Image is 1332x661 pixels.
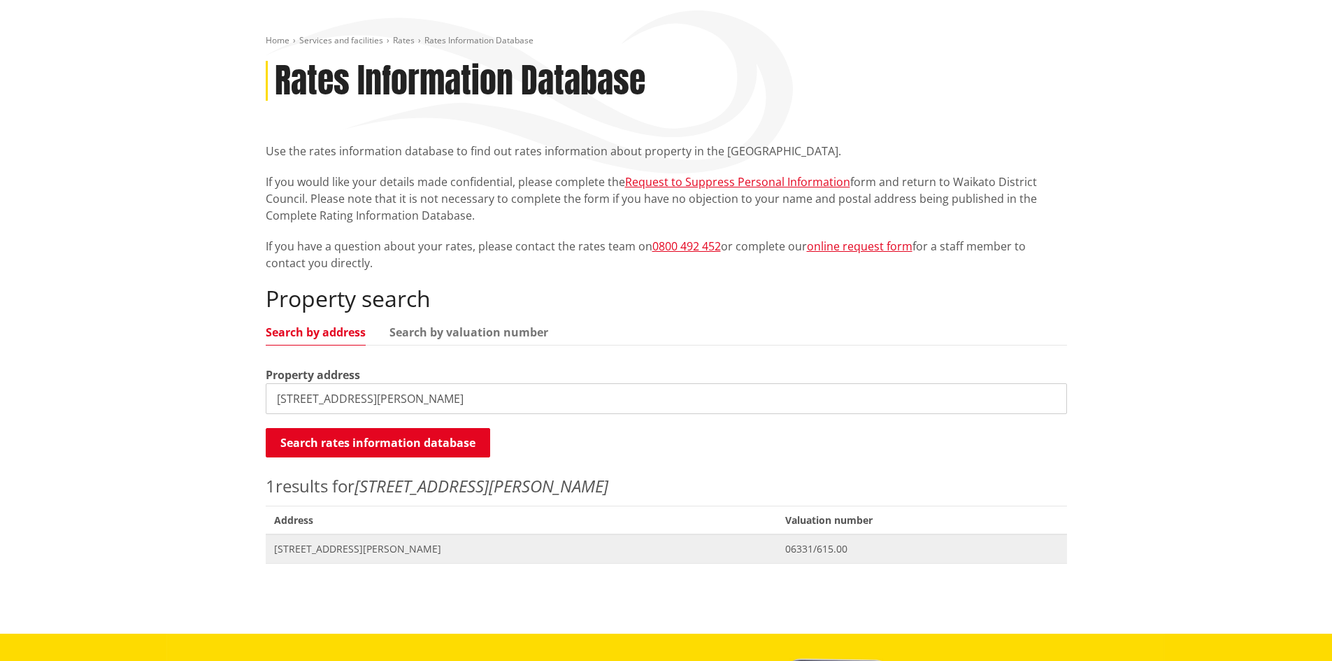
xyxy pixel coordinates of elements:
button: Search rates information database [266,428,490,457]
input: e.g. Duke Street NGARUAWAHIA [266,383,1067,414]
p: If you would like your details made confidential, please complete the form and return to Waikato ... [266,173,1067,224]
span: 1 [266,474,275,497]
a: Search by valuation number [389,327,548,338]
p: results for [266,474,1067,499]
a: Services and facilities [299,34,383,46]
span: [STREET_ADDRESS][PERSON_NAME] [274,542,769,556]
em: [STREET_ADDRESS][PERSON_NAME] [355,474,608,497]
a: Search by address [266,327,366,338]
nav: breadcrumb [266,35,1067,47]
label: Property address [266,367,360,383]
a: [STREET_ADDRESS][PERSON_NAME] 06331/615.00 [266,534,1067,563]
p: If you have a question about your rates, please contact the rates team on or complete our for a s... [266,238,1067,271]
span: 06331/615.00 [785,542,1058,556]
h2: Property search [266,285,1067,312]
span: Address [266,506,778,534]
a: Rates [393,34,415,46]
h1: Rates Information Database [275,61,645,101]
a: online request form [807,239,912,254]
a: Request to Suppress Personal Information [625,174,850,190]
a: 0800 492 452 [652,239,721,254]
a: Home [266,34,289,46]
span: Valuation number [777,506,1066,534]
span: Rates Information Database [424,34,533,46]
p: Use the rates information database to find out rates information about property in the [GEOGRAPHI... [266,143,1067,159]
iframe: Messenger Launcher [1268,602,1318,653]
